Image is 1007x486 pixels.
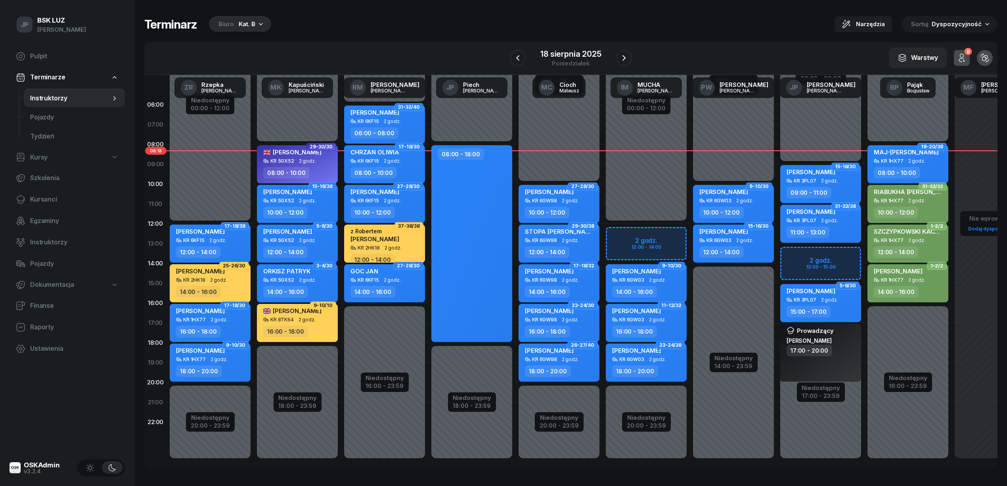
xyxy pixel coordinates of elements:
span: Egzaminy [30,216,119,226]
button: Niedostępny20:00 - 23:59 [191,413,230,430]
span: [PERSON_NAME] [525,188,574,196]
div: 14:00 - 16:00 [176,286,221,298]
span: 2 godz. [299,158,316,164]
span: Pojazdy [30,112,119,123]
div: KR 6GW98 [532,198,557,203]
span: 2 godz. [649,277,666,283]
a: Instruktorzy [24,89,125,108]
div: [PERSON_NAME] [807,82,856,88]
div: 11:00 - 13:00 [787,227,829,238]
div: KR 6KF15 [358,119,379,124]
button: Niedostępny16:00 - 23:59 [366,373,404,391]
div: KR 2HK18 [183,277,205,282]
div: 16:00 [144,293,167,313]
div: KR 6KF15 [358,158,379,163]
div: Pająk [907,82,930,88]
button: Niedostępny17:00 - 23:59 [802,383,840,401]
span: 2 godz. [299,277,316,283]
span: 5-6/30 [840,285,856,286]
div: [PERSON_NAME] [638,88,676,93]
div: Niedostępny [191,97,230,103]
div: 00:00 - 12:00 [191,103,230,111]
span: 2 godz. [562,198,579,204]
div: Niedostępny [366,375,404,381]
div: KR 6GW98 [532,317,557,322]
div: 12:00 - 14:00 [350,254,395,265]
span: 29-30/30 [310,146,333,148]
span: [PERSON_NAME] [263,307,322,315]
a: Tydzień [24,127,125,146]
span: MK [270,84,281,91]
div: 16:00 - 18:00 [612,326,657,337]
span: 2 godz. [562,277,579,283]
div: BSK LUZ [37,17,86,24]
span: 2 godz. [821,297,838,303]
button: Niedostępny14:00 - 23:59 [714,353,753,371]
div: 14:00 - 16:00 [612,286,657,298]
div: Niedostępny [278,395,317,401]
span: [PERSON_NAME] [176,228,225,235]
span: MC [541,84,553,91]
div: [PERSON_NAME] [201,88,239,93]
div: Kapuściński [289,82,327,88]
div: 08:00 - 18:00 [438,148,484,160]
span: CHRZAN OLIWIA [350,148,399,156]
div: KR 1HX77 [881,238,904,243]
span: 17-18/38 [224,225,245,227]
span: Pojazdy [30,259,119,269]
span: 5-6/30 [316,225,333,227]
div: 12:00 - 14:00 [525,246,569,258]
a: JPPiech[PERSON_NAME] [436,77,507,98]
span: 2 godz. [384,277,401,283]
div: Cioch [559,82,579,88]
div: Niedostępny [889,375,927,381]
span: 25-26/30 [223,265,245,267]
span: 9-10/10 [314,305,333,306]
div: KR 6GW03 [619,277,644,282]
span: 2 godz. [210,277,227,283]
div: 20:00 - 23:59 [627,421,666,429]
div: KR 2HK18 [358,245,380,250]
div: KR 5GX52 [270,198,294,203]
span: [PERSON_NAME] [525,307,574,315]
span: 2 godz. [908,158,925,164]
span: [PERSON_NAME] [350,109,399,116]
span: ORKISZ PATRYK [263,267,310,275]
div: 08:00 - 10:00 [263,167,310,179]
a: IMMUCHA[PERSON_NAME] [611,77,682,98]
div: Niedostępny [191,415,230,421]
span: [PERSON_NAME] [176,347,225,354]
span: 1-2/2 [930,225,943,227]
div: Warstwy [898,53,938,63]
span: 2 godz. [562,357,579,362]
div: KR 5GX52 [270,277,294,282]
div: Piech [463,82,501,88]
div: Niedostępny [802,385,840,391]
div: 18:00 [144,333,167,353]
div: 18:00 - 20:00 [612,365,658,377]
span: 9-10/30 [226,344,245,346]
div: 16:00 - 23:59 [889,381,927,389]
span: 2 godz. [384,119,401,124]
span: BP [890,84,899,91]
button: Niedostępny00:00 - 12:00 [191,96,230,113]
span: 27-28/30 [397,186,420,187]
img: logo-xs@2x.png [10,462,21,473]
span: 9-10/30 [749,186,769,187]
a: Pojazdy [24,108,125,127]
span: 08:18 [145,147,167,155]
div: 18:00 - 20:00 [176,365,222,377]
div: [PERSON_NAME] [787,337,833,344]
a: Raporty [10,318,125,337]
span: [PERSON_NAME] [176,267,225,275]
div: 8 [964,48,972,56]
button: Niedostępny18:00 - 23:59 [453,393,491,411]
span: 23-24/30 [572,305,594,306]
div: KR 1HX77 [183,357,206,362]
div: 20:00 - 23:59 [191,421,230,429]
div: 15:00 [144,273,167,293]
span: Dyspozycyjność [932,20,982,28]
span: [PERSON_NAME] [525,267,574,275]
a: Terminarze [10,68,125,86]
span: Kursanci [30,194,119,205]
